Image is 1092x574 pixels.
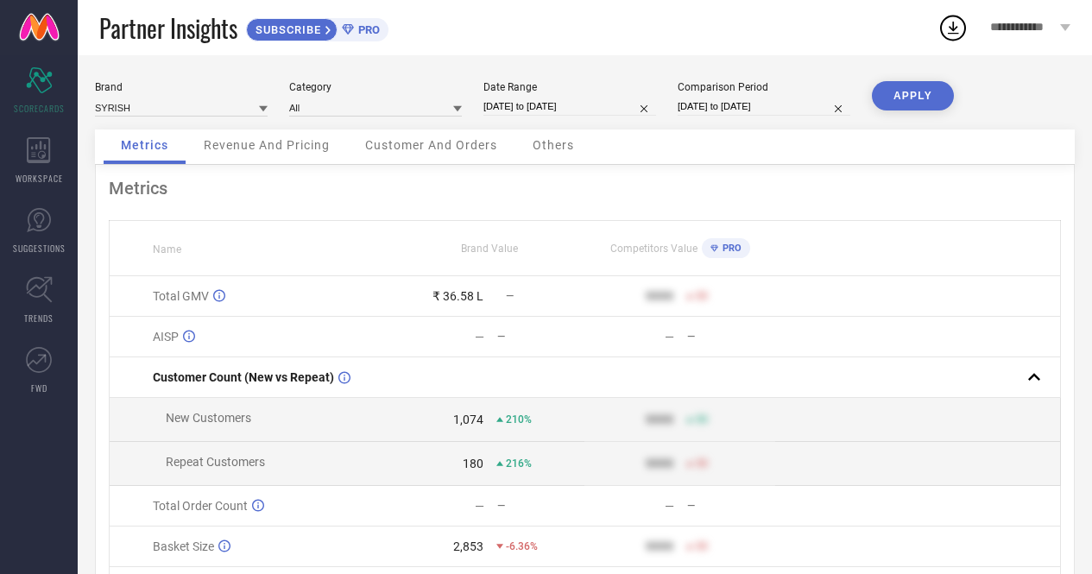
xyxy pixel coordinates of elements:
[13,242,66,255] span: SUGGESTIONS
[153,499,248,513] span: Total Order Count
[121,138,168,152] span: Metrics
[166,455,265,469] span: Repeat Customers
[696,540,708,552] span: 50
[166,411,251,425] span: New Customers
[204,138,330,152] span: Revenue And Pricing
[153,243,181,255] span: Name
[453,539,483,553] div: 2,853
[497,331,584,343] div: —
[246,14,388,41] a: SUBSCRIBEPRO
[665,330,674,344] div: —
[696,413,708,426] span: 50
[646,539,673,553] div: 9999
[610,243,697,255] span: Competitors Value
[16,172,63,185] span: WORKSPACE
[483,98,656,116] input: Select date range
[718,243,742,254] span: PRO
[289,81,462,93] div: Category
[153,289,209,303] span: Total GMV
[872,81,954,110] button: APPLY
[95,81,268,93] div: Brand
[453,413,483,426] div: 1,074
[463,457,483,470] div: 180
[533,138,574,152] span: Others
[506,457,532,470] span: 216%
[678,81,850,93] div: Comparison Period
[109,178,1061,199] div: Metrics
[365,138,497,152] span: Customer And Orders
[31,382,47,394] span: FWD
[247,23,325,36] span: SUBSCRIBE
[497,500,584,512] div: —
[461,243,518,255] span: Brand Value
[354,23,380,36] span: PRO
[678,98,850,116] input: Select comparison period
[153,539,214,553] span: Basket Size
[506,413,532,426] span: 210%
[937,12,969,43] div: Open download list
[506,540,538,552] span: -6.36%
[153,330,179,344] span: AISP
[646,457,673,470] div: 9999
[665,499,674,513] div: —
[696,290,708,302] span: 50
[506,290,514,302] span: —
[696,457,708,470] span: 50
[646,413,673,426] div: 9999
[687,331,774,343] div: —
[24,312,54,325] span: TRENDS
[99,10,237,46] span: Partner Insights
[483,81,656,93] div: Date Range
[153,370,334,384] span: Customer Count (New vs Repeat)
[687,500,774,512] div: —
[14,102,65,115] span: SCORECARDS
[475,330,484,344] div: —
[475,499,484,513] div: —
[432,289,483,303] div: ₹ 36.58 L
[646,289,673,303] div: 9999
